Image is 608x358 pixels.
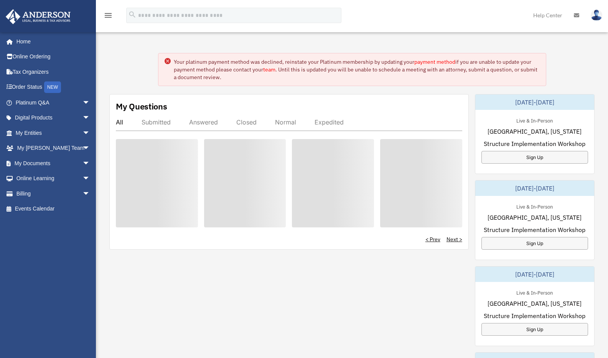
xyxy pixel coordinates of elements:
a: Tax Organizers [5,64,102,80]
div: Normal [275,118,296,126]
a: Platinum Q&Aarrow_drop_down [5,95,102,110]
i: search [128,10,137,19]
div: Your platinum payment method was declined, reinstate your Platinum membership by updating your if... [174,58,540,81]
div: Answered [189,118,218,126]
a: Online Learningarrow_drop_down [5,171,102,186]
div: All [116,118,123,126]
div: [DATE]-[DATE] [475,94,594,110]
span: arrow_drop_down [82,186,98,202]
a: My Entitiesarrow_drop_down [5,125,102,141]
a: Sign Up [481,323,588,336]
span: Structure Implementation Workshop [484,139,585,148]
a: My [PERSON_NAME] Teamarrow_drop_down [5,141,102,156]
a: < Prev [425,235,440,243]
img: Anderson Advisors Platinum Portal [3,9,73,24]
a: payment method [414,58,455,65]
span: [GEOGRAPHIC_DATA], [US_STATE] [488,299,582,308]
span: Structure Implementation Workshop [484,311,585,320]
img: User Pic [591,10,602,21]
a: Online Ordering [5,49,102,65]
a: Next > [447,235,462,243]
a: Home [5,34,98,49]
a: menu [104,13,113,20]
div: Submitted [142,118,171,126]
a: team [263,66,275,73]
span: [GEOGRAPHIC_DATA], [US_STATE] [488,127,582,136]
a: My Documentsarrow_drop_down [5,156,102,171]
a: Order StatusNEW [5,80,102,95]
span: arrow_drop_down [82,95,98,111]
div: [DATE]-[DATE] [475,267,594,282]
span: arrow_drop_down [82,156,98,171]
div: Live & In-Person [510,288,559,296]
a: Sign Up [481,151,588,164]
span: Structure Implementation Workshop [484,225,585,234]
a: Sign Up [481,237,588,250]
div: Live & In-Person [510,116,559,124]
span: arrow_drop_down [82,141,98,156]
span: [GEOGRAPHIC_DATA], [US_STATE] [488,213,582,222]
a: Events Calendar [5,201,102,217]
span: arrow_drop_down [82,171,98,187]
div: Expedited [315,118,344,126]
a: Billingarrow_drop_down [5,186,102,201]
span: arrow_drop_down [82,125,98,141]
div: Closed [236,118,257,126]
div: Live & In-Person [510,202,559,210]
span: arrow_drop_down [82,110,98,126]
div: NEW [44,81,61,93]
div: [DATE]-[DATE] [475,181,594,196]
div: My Questions [116,101,167,112]
i: menu [104,11,113,20]
a: Digital Productsarrow_drop_down [5,110,102,126]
